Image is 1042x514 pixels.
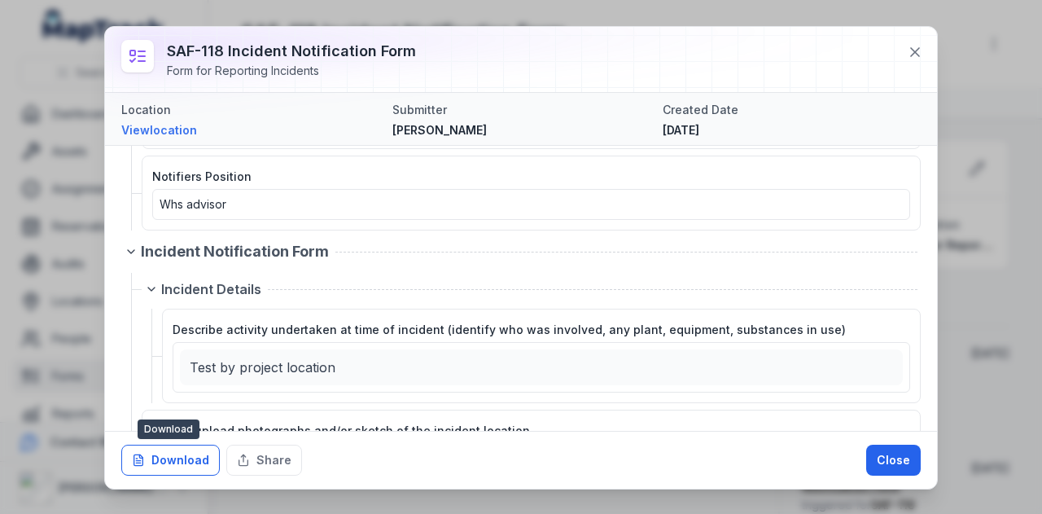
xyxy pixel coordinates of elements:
[167,63,416,79] div: Form for Reporting Incidents
[866,445,921,476] button: Close
[160,197,226,211] span: Whs advisor
[173,323,846,336] span: Describe activity undertaken at time of incident (identify who was involved, any plant, equipment...
[392,103,447,116] span: Submitter
[663,103,738,116] span: Created Date
[167,40,416,63] h3: SAF-118 Incident Notification Form
[663,123,699,137] time: 14/08/2025, 3:57:57 pm
[121,445,220,476] button: Download
[190,356,893,379] p: Test by project location
[226,445,302,476] button: Share
[161,279,261,299] span: Incident Details
[138,420,199,439] span: Download
[141,240,329,263] span: Incident Notification Form
[121,103,171,116] span: Location
[152,169,252,183] span: Notifiers Position
[152,424,530,437] span: Please upload photographs and/or sketch of the incident location
[121,122,379,138] a: Viewlocation
[392,123,487,137] span: [PERSON_NAME]
[663,123,699,137] span: [DATE]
